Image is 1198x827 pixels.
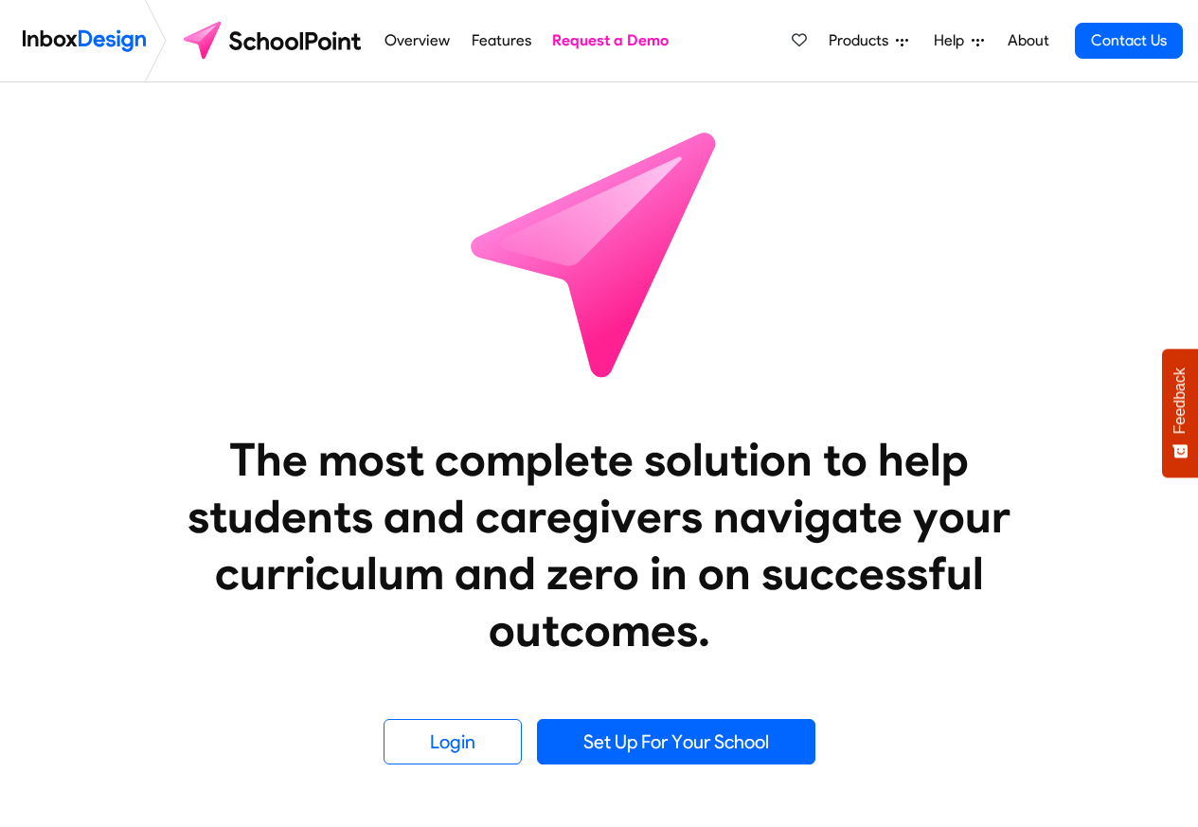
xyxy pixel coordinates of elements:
[150,431,1049,658] heading: The most complete solution to help students and caregivers navigate your curriculum and zero in o...
[926,22,992,60] a: Help
[821,22,916,60] a: Products
[466,22,536,60] a: Features
[1171,368,1189,434] span: Feedback
[829,29,896,52] span: Products
[934,29,972,52] span: Help
[174,18,374,63] img: schoolpoint logo
[1075,23,1183,59] a: Contact Us
[429,82,770,423] img: icon_schoolpoint.svg
[380,22,456,60] a: Overview
[384,719,522,764] a: Login
[537,719,815,764] a: Set Up For Your School
[547,22,674,60] a: Request a Demo
[1002,22,1054,60] a: About
[1162,349,1198,477] button: Feedback - Show survey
